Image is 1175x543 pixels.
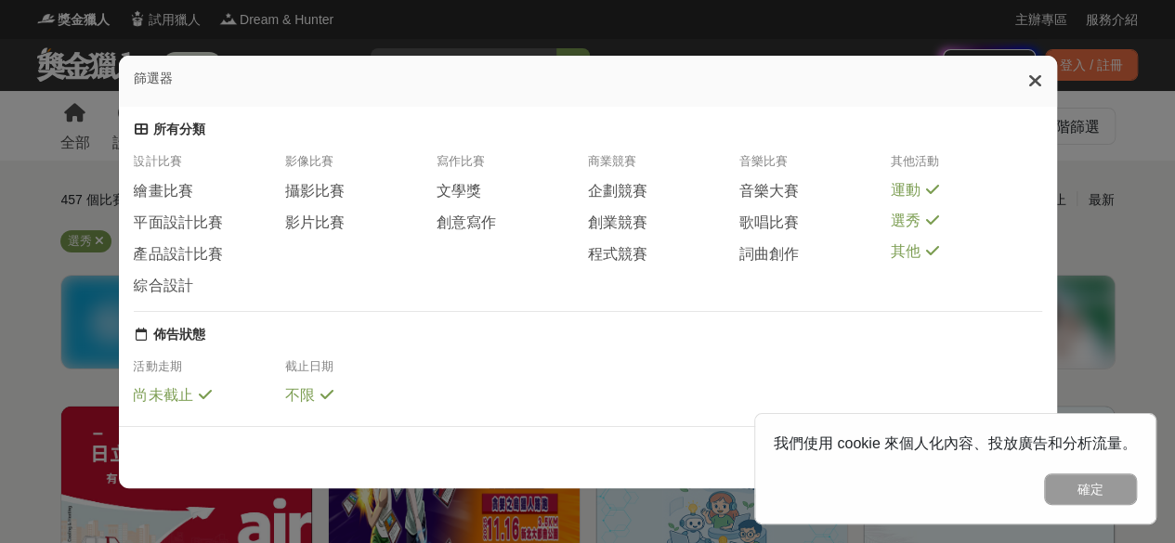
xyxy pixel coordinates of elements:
[738,182,798,201] span: 音樂大賽
[153,327,205,343] div: 佈告狀態
[134,358,285,386] div: 活動走期
[284,358,436,386] div: 截止日期
[890,242,920,262] span: 其他
[890,153,1041,181] div: 其他活動
[134,153,285,181] div: 設計比賽
[587,182,646,201] span: 企劃競賽
[436,213,495,233] span: 創意寫作
[738,245,798,265] span: 詞曲創作
[436,153,587,181] div: 寫作比賽
[284,182,344,201] span: 攝影比賽
[134,182,193,201] span: 繪畫比賽
[890,212,920,231] span: 選秀
[587,245,646,265] span: 程式競賽
[134,213,223,233] span: 平面設計比賽
[134,386,193,406] span: 尚未截止
[284,153,436,181] div: 影像比賽
[738,153,890,181] div: 音樂比賽
[134,245,223,265] span: 產品設計比賽
[436,182,480,201] span: 文學獎
[587,153,738,181] div: 商業競賽
[153,122,205,138] div: 所有分類
[587,213,646,233] span: 創業競賽
[134,277,193,296] span: 綜合設計
[890,181,920,200] span: 運動
[774,435,1137,451] span: 我們使用 cookie 來個人化內容、投放廣告和分析流量。
[284,213,344,233] span: 影片比賽
[738,213,798,233] span: 歌唱比賽
[284,386,314,406] span: 不限
[1044,473,1137,505] button: 確定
